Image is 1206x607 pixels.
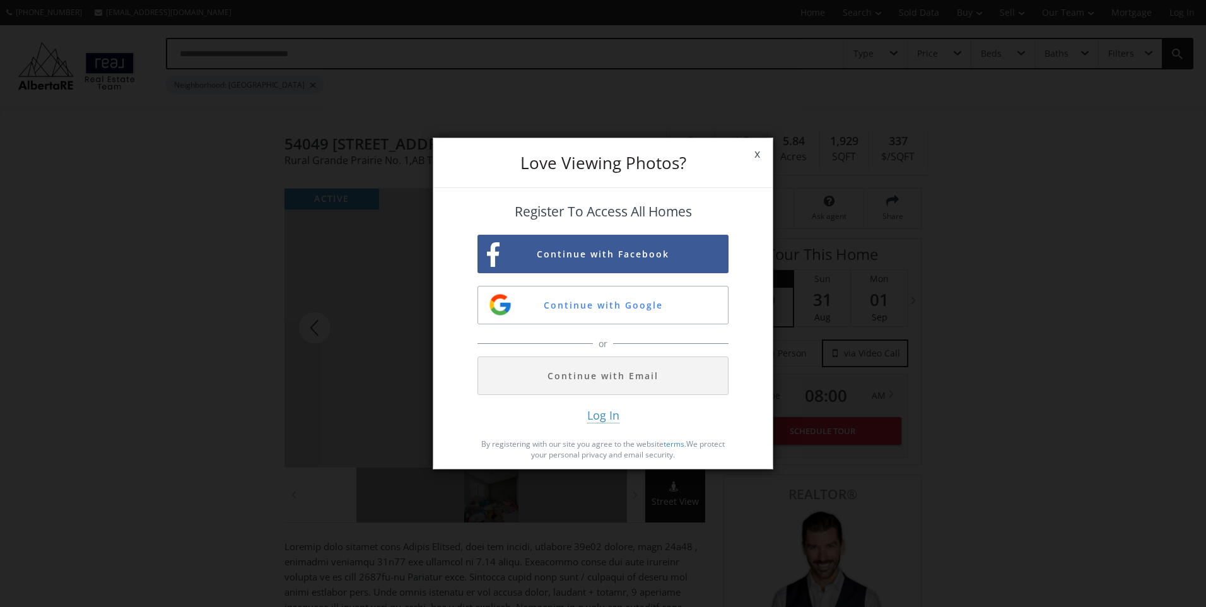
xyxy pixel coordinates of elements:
span: x [742,136,773,172]
span: Log In [587,408,619,423]
h3: Love Viewing Photos? [477,155,729,171]
p: By registering with our site you agree to the website . We protect your personal privacy and emai... [477,439,729,460]
button: Continue with Facebook [477,235,729,273]
img: facebook-sign-up [487,242,500,267]
button: Continue with Email [477,357,729,395]
img: google-sign-up [488,292,513,317]
span: or [595,338,611,350]
a: terms [664,439,684,449]
button: Continue with Google [477,286,729,324]
h4: Register To Access All Homes [477,204,729,219]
